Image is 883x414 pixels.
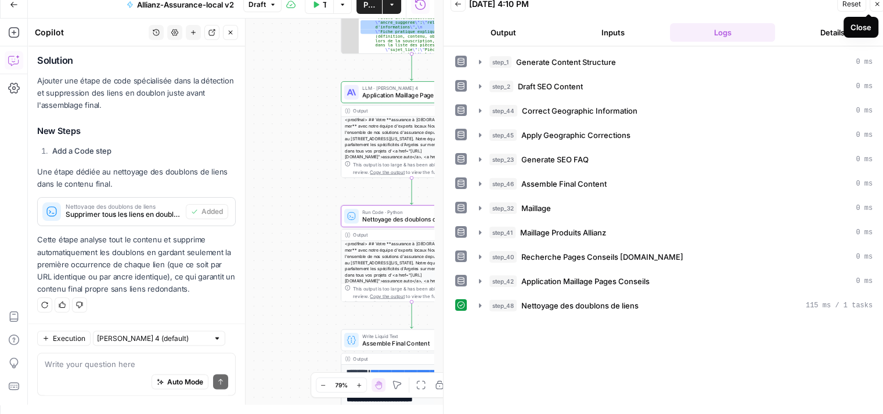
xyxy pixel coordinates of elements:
[489,178,517,190] span: step_46
[66,209,181,220] span: Supprimer tous les liens en doublon (même URL ou même ancre) en gardant seulement la première occ...
[520,227,606,238] span: Maillage Produits Allianz
[472,223,880,242] button: 0 ms
[410,302,413,328] g: Edge from step_48 to step_30
[472,199,880,217] button: 0 ms
[856,276,873,286] span: 0 ms
[353,285,478,299] div: This output is too large & has been abbreviated for review. to view the full content.
[353,161,478,176] div: This output is too large & has been abbreviated for review. to view the full content.
[516,56,616,68] span: Generate Content Structure
[856,106,873,116] span: 0 ms
[521,178,607,190] span: Assemble Final Content
[521,275,650,287] span: Application Maillage Pages Conseils
[856,57,873,67] span: 0 ms
[472,53,880,71] button: 0 ms
[489,81,513,92] span: step_2
[37,234,236,295] p: Cette étape analyse tout le contenu et supprime automatiquement les doublons en gardant seulement...
[856,81,873,92] span: 0 ms
[362,208,454,216] span: Run Code · Python
[472,126,880,144] button: 0 ms
[37,166,236,190] p: Une étape dédiée au nettoyage des doublons de liens dans le contenu final.
[856,154,873,165] span: 0 ms
[670,23,775,42] button: Logs
[472,248,880,266] button: 0 ms
[353,231,457,239] div: Output
[410,54,413,81] g: Edge from step_40 to step_42
[472,77,880,96] button: 0 ms
[35,27,145,38] div: Copilot
[362,91,454,100] span: Application Maillage Pages Conseils
[97,332,208,344] input: Claude Sonnet 4 (default)
[489,300,517,311] span: step_48
[521,300,639,311] span: Nettoyage des doublons de liens
[52,146,111,155] strong: Add a Code step
[341,81,482,178] div: LLM · [PERSON_NAME] 4Application Maillage Pages ConseilsOutput<prodfinal> ## Votre **assurance à ...
[66,204,181,209] span: Nettoyage des doublons de liens
[370,169,405,175] span: Copy the output
[472,101,880,120] button: 0 ms
[856,252,873,262] span: 0 ms
[521,154,589,165] span: Generate SEO FAQ
[472,175,880,193] button: 0 ms
[489,202,517,214] span: step_32
[472,296,880,315] button: 115 ms / 1 tasks
[37,331,91,346] button: Execution
[489,275,517,287] span: step_42
[362,332,455,340] span: Write Liquid Text
[335,380,348,390] span: 79%
[37,55,236,66] h2: Solution
[856,179,873,189] span: 0 ms
[152,374,208,389] button: Auto Mode
[856,227,873,238] span: 0 ms
[521,251,683,263] span: Recherche Pages Conseils [DOMAIN_NAME]
[489,154,517,165] span: step_23
[353,355,457,362] div: Output
[856,203,873,213] span: 0 ms
[362,215,454,224] span: Nettoyage des doublons de liens
[53,333,85,343] span: Execution
[489,105,517,117] span: step_44
[522,105,637,117] span: Correct Geographic Information
[560,23,665,42] button: Inputs
[450,23,556,42] button: Output
[353,107,457,115] div: Output
[341,205,482,302] div: Run Code · PythonNettoyage des doublons de liensOutput<prodfinal> ## Votre **assurance à [GEOGRAP...
[489,251,517,263] span: step_40
[518,81,583,92] span: Draft SEO Content
[186,204,228,219] button: Added
[489,227,516,238] span: step_41
[37,124,236,139] h3: New Steps
[856,130,873,140] span: 0 ms
[370,293,405,299] span: Copy the output
[489,56,511,68] span: step_1
[806,300,873,311] span: 115 ms / 1 tasks
[362,339,455,348] span: Assemble Final Content
[362,85,454,92] span: LLM · [PERSON_NAME] 4
[37,75,236,111] p: Ajouter une étape de code spécialisée dans la détection et suppression des liens en doublon juste...
[472,150,880,169] button: 0 ms
[489,129,517,141] span: step_45
[521,202,551,214] span: Maillage
[472,272,880,290] button: 0 ms
[410,177,413,204] g: Edge from step_42 to step_48
[201,206,223,217] span: Added
[167,376,203,387] span: Auto Mode
[521,129,630,141] span: Apply Geographic Corrections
